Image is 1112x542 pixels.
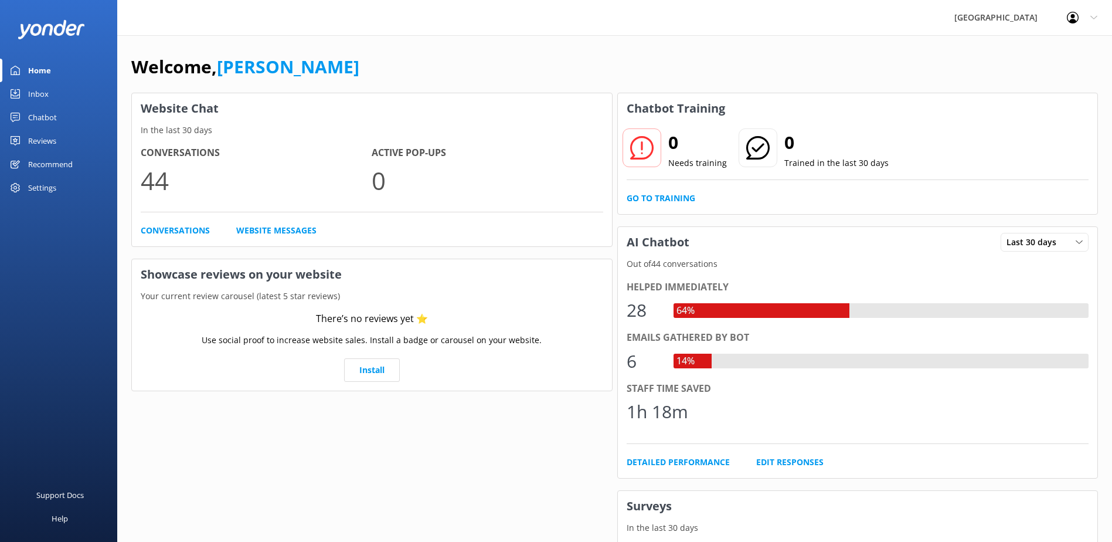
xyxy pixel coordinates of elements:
[28,82,49,106] div: Inbox
[236,224,317,237] a: Website Messages
[316,311,428,327] div: There’s no reviews yet ⭐
[141,224,210,237] a: Conversations
[784,157,889,170] p: Trained in the last 30 days
[28,59,51,82] div: Home
[674,303,698,319] div: 64%
[202,334,542,347] p: Use social proof to increase website sales. Install a badge or carousel on your website.
[1006,236,1063,249] span: Last 30 days
[28,106,57,129] div: Chatbot
[18,20,85,39] img: yonder-white-logo.png
[618,491,1098,521] h3: Surveys
[618,521,1098,534] p: In the last 30 days
[627,456,730,469] a: Detailed Performance
[132,290,612,303] p: Your current review carousel (latest 5 star reviews)
[627,296,662,324] div: 28
[627,381,1089,397] div: Staff time saved
[627,347,662,375] div: 6
[784,128,889,157] h2: 0
[618,227,698,258] h3: AI Chatbot
[132,259,612,290] h3: Showcase reviews on your website
[28,153,73,176] div: Recommend
[627,280,1089,295] div: Helped immediately
[372,145,603,161] h4: Active Pop-ups
[627,398,688,426] div: 1h 18m
[627,192,695,205] a: Go to Training
[627,330,1089,345] div: Emails gathered by bot
[28,129,56,153] div: Reviews
[668,157,727,170] p: Needs training
[132,93,612,124] h3: Website Chat
[668,128,727,157] h2: 0
[217,55,359,79] a: [PERSON_NAME]
[132,124,612,137] p: In the last 30 days
[141,145,372,161] h4: Conversations
[674,354,698,369] div: 14%
[52,507,68,530] div: Help
[28,176,56,199] div: Settings
[141,161,372,200] p: 44
[372,161,603,200] p: 0
[344,358,400,382] a: Install
[618,93,734,124] h3: Chatbot Training
[756,456,824,469] a: Edit Responses
[131,53,359,81] h1: Welcome,
[618,258,1098,270] p: Out of 44 conversations
[36,483,84,507] div: Support Docs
